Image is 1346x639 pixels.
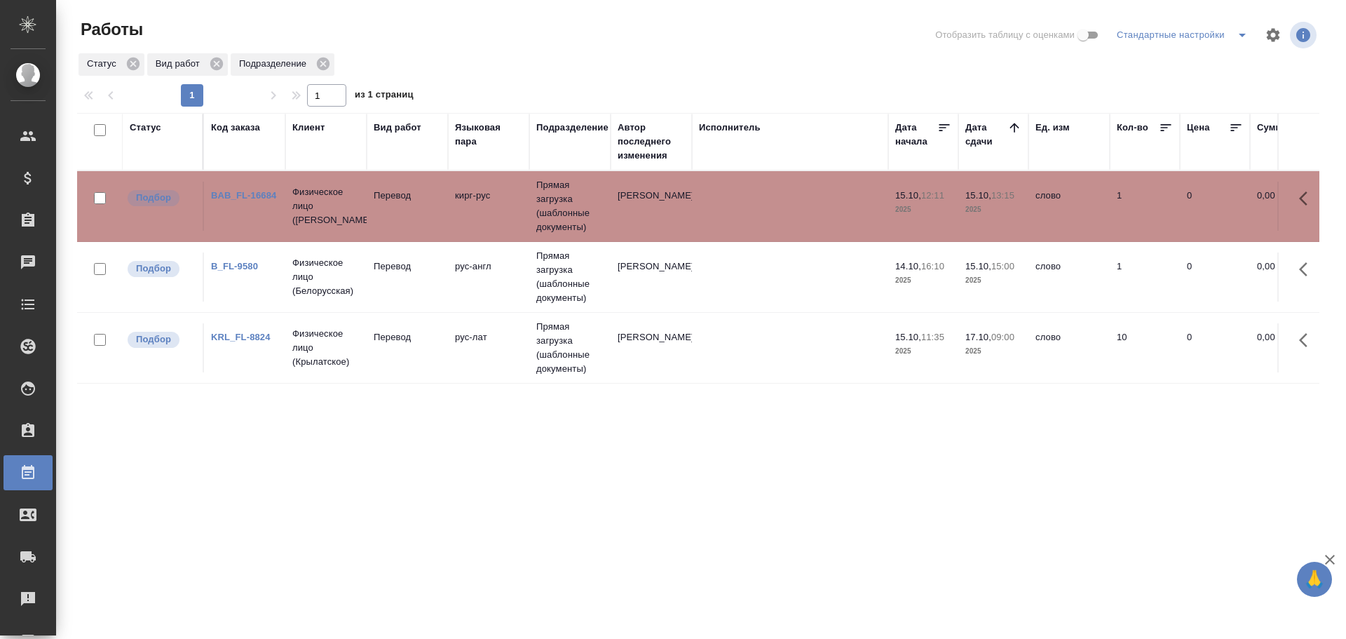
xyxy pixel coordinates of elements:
div: Исполнитель [699,121,761,135]
td: 0 [1180,323,1250,372]
p: Физическое лицо ([PERSON_NAME]) [292,185,360,227]
p: 2025 [895,344,951,358]
div: split button [1113,24,1256,46]
div: Код заказа [211,121,260,135]
td: слово [1028,323,1110,372]
span: Отобразить таблицу с оценками [935,28,1075,42]
td: рус-англ [448,253,529,302]
td: 1 [1110,253,1180,302]
span: Посмотреть информацию [1290,22,1319,48]
td: слово [1028,182,1110,231]
td: 0,00 ₽ [1250,253,1320,302]
div: Статус [130,121,161,135]
div: Можно подбирать исполнителей [126,330,196,349]
div: Подразделение [231,53,334,76]
td: 0,00 ₽ [1250,323,1320,372]
button: 🙏 [1297,562,1332,597]
td: [PERSON_NAME] [611,323,692,372]
span: из 1 страниц [355,86,414,107]
p: 2025 [965,274,1021,288]
td: 0,00 ₽ [1250,182,1320,231]
div: Клиент [292,121,325,135]
div: Можно подбирать исполнителей [126,189,196,208]
td: 0 [1180,253,1250,302]
div: Автор последнего изменения [618,121,685,163]
div: Языковая пара [455,121,522,149]
div: Можно подбирать исполнителей [126,260,196,278]
td: рус-лат [448,323,529,372]
td: 10 [1110,323,1180,372]
p: Физическое лицо (Белорусская) [292,256,360,298]
td: Прямая загрузка (шаблонные документы) [529,242,611,312]
div: Дата начала [895,121,937,149]
p: 14.10, [895,261,921,271]
p: Перевод [374,260,441,274]
button: Здесь прячутся важные кнопки [1291,253,1324,286]
p: Перевод [374,330,441,344]
p: 13:15 [991,190,1014,201]
p: 09:00 [991,332,1014,342]
div: Вид работ [147,53,228,76]
p: Подбор [136,332,171,347]
td: [PERSON_NAME] [611,253,692,302]
div: Кол-во [1117,121,1148,135]
p: 15.10, [895,332,921,342]
span: Работы [77,18,143,41]
a: BAB_FL-16684 [211,190,276,201]
td: Прямая загрузка (шаблонные документы) [529,313,611,383]
p: Вид работ [156,57,205,71]
p: 12:11 [921,190,944,201]
div: Подразделение [536,121,609,135]
p: Перевод [374,189,441,203]
p: Статус [87,57,121,71]
div: Дата сдачи [965,121,1007,149]
span: 🙏 [1303,565,1326,594]
p: 15:00 [991,261,1014,271]
td: [PERSON_NAME] [611,182,692,231]
p: 2025 [965,203,1021,217]
p: 15.10, [895,190,921,201]
button: Здесь прячутся важные кнопки [1291,182,1324,215]
p: Физическое лицо (Крылатское) [292,327,360,369]
p: 15.10, [965,261,991,271]
p: 2025 [895,274,951,288]
div: Вид работ [374,121,421,135]
p: Подбор [136,262,171,276]
p: 11:35 [921,332,944,342]
div: Цена [1187,121,1210,135]
p: 16:10 [921,261,944,271]
p: Подразделение [239,57,311,71]
button: Здесь прячутся важные кнопки [1291,323,1324,357]
td: 1 [1110,182,1180,231]
span: Настроить таблицу [1256,18,1290,52]
a: KRL_FL-8824 [211,332,271,342]
td: слово [1028,253,1110,302]
td: 0 [1180,182,1250,231]
p: Подбор [136,191,171,205]
a: B_FL-9580 [211,261,258,271]
div: Статус [79,53,144,76]
p: 17.10, [965,332,991,342]
div: Ед. изм [1035,121,1070,135]
div: Сумма [1257,121,1287,135]
td: кирг-рус [448,182,529,231]
p: 15.10, [965,190,991,201]
p: 2025 [965,344,1021,358]
p: 2025 [895,203,951,217]
td: Прямая загрузка (шаблонные документы) [529,171,611,241]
